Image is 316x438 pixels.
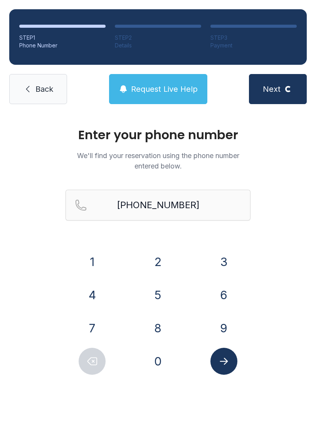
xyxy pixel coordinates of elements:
[115,34,201,42] div: STEP 2
[131,84,198,94] span: Request Live Help
[19,42,106,49] div: Phone Number
[66,150,250,171] p: We'll find your reservation using the phone number entered below.
[145,281,171,308] button: 5
[210,34,297,42] div: STEP 3
[210,42,297,49] div: Payment
[66,129,250,141] h1: Enter your phone number
[145,348,171,375] button: 0
[210,315,237,342] button: 9
[19,34,106,42] div: STEP 1
[145,248,171,275] button: 2
[79,281,106,308] button: 4
[66,190,250,221] input: Reservation phone number
[115,42,201,49] div: Details
[145,315,171,342] button: 8
[210,281,237,308] button: 6
[79,248,106,275] button: 1
[210,248,237,275] button: 3
[79,315,106,342] button: 7
[35,84,53,94] span: Back
[210,348,237,375] button: Submit lookup form
[79,348,106,375] button: Delete number
[263,84,281,94] span: Next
